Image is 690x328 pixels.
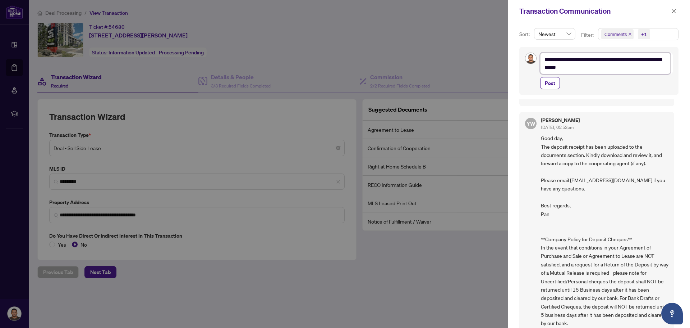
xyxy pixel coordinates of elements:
[628,32,632,36] span: close
[545,77,555,89] span: Post
[519,30,531,38] p: Sort:
[671,9,676,14] span: close
[604,31,627,38] span: Comments
[601,29,634,39] span: Comments
[519,6,669,17] div: Transaction Communication
[541,118,580,123] h5: [PERSON_NAME]
[541,134,668,328] span: Good day, The deposit receipt has been uploaded to the documents section. Kindly download and rev...
[581,31,595,39] p: Filter:
[541,125,574,130] span: [DATE], 05:52pm
[661,303,683,324] button: Open asap
[641,31,647,38] div: +1
[526,119,535,128] span: YW
[525,53,536,64] img: Profile Icon
[540,77,560,89] button: Post
[538,28,571,39] span: Newest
